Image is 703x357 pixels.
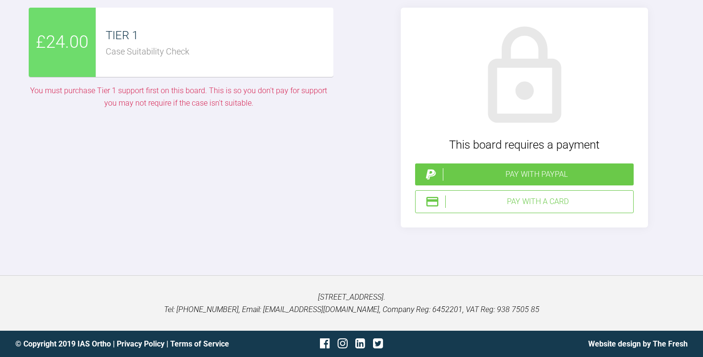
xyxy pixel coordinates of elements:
[117,339,165,348] a: Privacy Policy
[470,22,580,132] img: lock.6dc949b6.svg
[106,45,333,59] div: Case Suitability Check
[170,339,229,348] a: Terms of Service
[445,195,629,208] div: Pay with a Card
[415,136,634,154] div: This board requires a payment
[29,85,329,109] div: You must purchase Tier 1 support first on this board. This is so you don't pay for support you ma...
[15,338,240,350] div: © Copyright 2019 IAS Ortho | |
[15,291,688,315] p: [STREET_ADDRESS]. Tel: [PHONE_NUMBER], Email: [EMAIL_ADDRESS][DOMAIN_NAME], Company Reg: 6452201,...
[443,168,630,181] div: Pay with PayPal
[588,339,688,348] a: Website design by The Fresh
[424,167,438,182] img: paypal.a7a4ce45.svg
[425,195,439,209] img: stripeIcon.ae7d7783.svg
[106,26,333,44] div: TIER 1
[36,29,88,56] span: £24.00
